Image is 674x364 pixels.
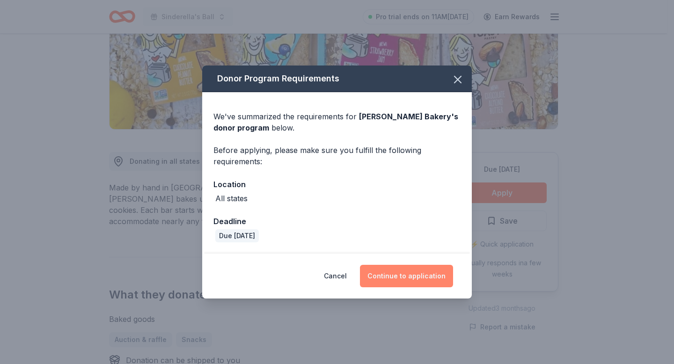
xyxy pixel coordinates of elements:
[202,66,472,92] div: Donor Program Requirements
[213,215,461,227] div: Deadline
[215,229,259,242] div: Due [DATE]
[324,265,347,287] button: Cancel
[213,145,461,167] div: Before applying, please make sure you fulfill the following requirements:
[213,111,461,133] div: We've summarized the requirements for below.
[213,178,461,190] div: Location
[215,193,248,204] div: All states
[360,265,453,287] button: Continue to application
